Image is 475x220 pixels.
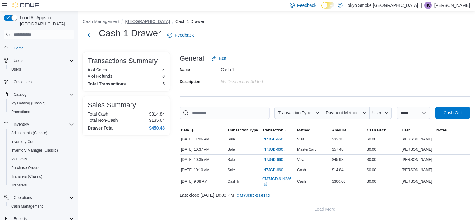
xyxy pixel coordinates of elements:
[9,181,74,189] span: Transfers
[11,131,47,135] span: Adjustments (Classic)
[228,137,235,142] p: Sale
[424,2,432,9] div: Heather Chafe
[83,29,95,41] button: Next
[14,58,23,63] span: Users
[11,109,30,114] span: Promotions
[180,135,226,143] div: [DATE] 11:06 AM
[6,155,76,163] button: Manifests
[88,81,126,86] h4: Total Transactions
[11,121,74,128] span: Inventory
[6,202,76,211] button: Cash Management
[180,67,190,72] label: Name
[88,112,108,117] h6: Total Cash
[149,118,165,123] p: $135.64
[180,79,200,84] label: Description
[9,138,40,145] a: Inventory Count
[262,137,288,142] span: IN7JGD-6600957
[9,108,33,116] a: Promotions
[262,147,288,152] span: IN7JGD-6600892
[262,156,295,163] button: IN7JGD-6600884
[11,157,27,162] span: Manifests
[1,43,76,52] button: Home
[435,107,470,119] button: Cash Out
[332,137,344,142] span: $32.18
[326,110,359,115] span: Payment Method
[9,99,48,107] a: My Catalog (Classic)
[88,101,136,109] h3: Sales Summary
[11,204,43,209] span: Cash Management
[6,108,76,116] button: Promotions
[88,57,158,65] h3: Transactions Summary
[9,155,74,163] span: Manifests
[262,166,295,174] button: IN7JGD-6600862
[12,2,40,8] img: Cova
[9,129,74,137] span: Adjustments (Classic)
[315,206,335,212] span: Load More
[6,181,76,190] button: Transfers
[180,146,226,153] div: [DATE] 10:37 AM
[1,90,76,99] button: Catalog
[14,46,24,51] span: Home
[14,80,32,85] span: Customers
[14,122,29,127] span: Inventory
[11,101,46,106] span: My Catalog (Classic)
[180,107,270,119] input: This is a search bar. As you type, the results lower in the page will automatically filter.
[6,137,76,146] button: Inventory Count
[297,137,304,142] span: Visa
[1,193,76,202] button: Operations
[221,77,304,84] div: No Description added
[402,179,432,184] span: [PERSON_NAME]
[262,146,295,153] button: IN7JGD-6600892
[402,147,432,152] span: [PERSON_NAME]
[9,155,30,163] a: Manifests
[11,121,31,128] button: Inventory
[262,167,288,172] span: IN7JGD-6600862
[297,147,317,152] span: MasterCard
[372,110,382,115] span: User
[125,19,170,24] button: [GEOGRAPHIC_DATA]
[6,146,76,155] button: Inventory Manager (Classic)
[434,2,470,9] p: [PERSON_NAME]
[262,157,288,162] span: IN7JGD-6600884
[11,148,58,153] span: Inventory Manager (Classic)
[274,107,322,119] button: Transaction Type
[367,128,386,133] span: Cash Back
[11,91,29,98] button: Catalog
[165,29,196,41] a: Feedback
[331,126,366,134] button: Amount
[9,181,29,189] a: Transfers
[9,66,74,73] span: Users
[1,120,76,129] button: Inventory
[209,52,229,65] button: Edit
[180,203,470,215] button: Load More
[9,203,45,210] a: Cash Management
[332,128,346,133] span: Amount
[262,135,295,143] button: IN7JGD-6600957
[11,44,26,52] a: Home
[443,110,462,116] span: Cash Out
[162,81,165,86] h4: 5
[9,66,23,73] a: Users
[9,147,60,154] a: Inventory Manager (Classic)
[219,55,226,62] span: Edit
[297,179,306,184] span: Cash
[83,18,470,26] nav: An example of EuiBreadcrumbs
[88,67,107,72] h6: # of Sales
[11,174,42,179] span: Transfers (Classic)
[402,137,432,142] span: [PERSON_NAME]
[180,166,226,174] div: [DATE] 10:10 AM
[9,173,74,180] span: Transfers (Classic)
[14,92,26,97] span: Catalog
[11,44,74,52] span: Home
[180,189,470,202] div: Last close [DATE] 10:03 PM
[149,126,165,131] h4: $450.48
[278,110,311,115] span: Transaction Type
[11,78,74,86] span: Customers
[366,135,400,143] div: $0.00
[346,2,418,9] p: Tokyo Smoke [GEOGRAPHIC_DATA]
[9,138,74,145] span: Inventory Count
[11,57,26,64] button: Users
[88,118,118,123] h6: Total Non-Cash
[228,157,235,162] p: Sale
